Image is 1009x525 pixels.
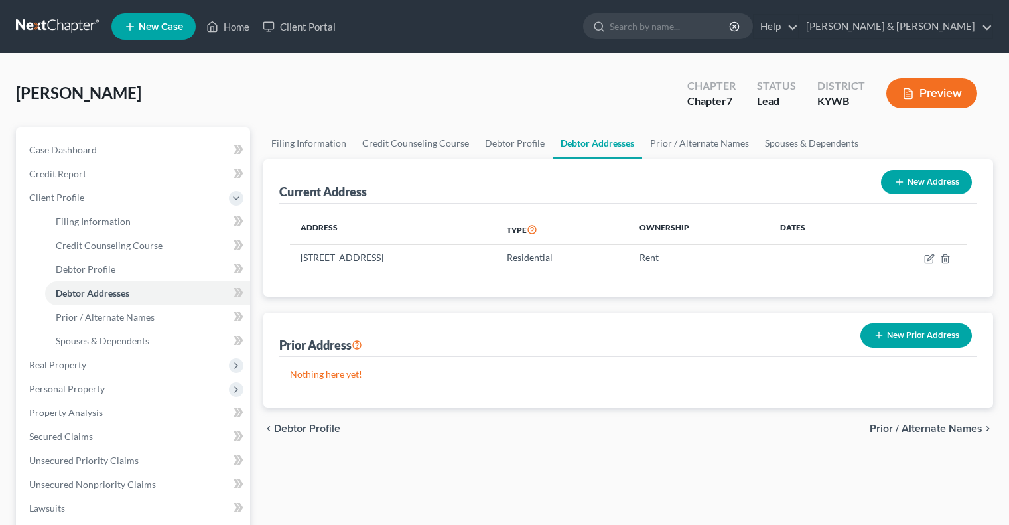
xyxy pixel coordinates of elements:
[817,94,865,109] div: KYWB
[56,263,115,275] span: Debtor Profile
[817,78,865,94] div: District
[279,184,367,200] div: Current Address
[757,127,866,159] a: Spouses & Dependents
[29,359,86,370] span: Real Property
[860,323,972,348] button: New Prior Address
[642,127,757,159] a: Prior / Alternate Names
[886,78,977,108] button: Preview
[19,162,250,186] a: Credit Report
[496,245,629,270] td: Residential
[881,170,972,194] button: New Address
[29,383,105,394] span: Personal Property
[29,407,103,418] span: Property Analysis
[56,216,131,227] span: Filing Information
[29,502,65,514] span: Lawsuits
[19,496,250,520] a: Lawsuits
[29,479,156,490] span: Unsecured Nonpriority Claims
[870,423,993,434] button: Prior / Alternate Names chevron_right
[290,245,496,270] td: [STREET_ADDRESS]
[279,337,362,353] div: Prior Address
[256,15,342,38] a: Client Portal
[770,214,862,245] th: Dates
[870,423,982,434] span: Prior / Alternate Names
[16,83,141,102] span: [PERSON_NAME]
[45,258,250,281] a: Debtor Profile
[263,423,340,434] button: chevron_left Debtor Profile
[799,15,992,38] a: [PERSON_NAME] & [PERSON_NAME]
[19,473,250,496] a: Unsecured Nonpriority Claims
[726,94,732,107] span: 7
[687,78,736,94] div: Chapter
[263,423,274,434] i: chevron_left
[56,240,163,251] span: Credit Counseling Course
[56,335,149,346] span: Spouses & Dependents
[687,94,736,109] div: Chapter
[56,287,129,299] span: Debtor Addresses
[477,127,553,159] a: Debtor Profile
[982,423,993,434] i: chevron_right
[553,127,642,159] a: Debtor Addresses
[19,401,250,425] a: Property Analysis
[29,455,139,466] span: Unsecured Priority Claims
[274,423,340,434] span: Debtor Profile
[629,214,770,245] th: Ownership
[45,281,250,305] a: Debtor Addresses
[354,127,477,159] a: Credit Counseling Course
[19,425,250,449] a: Secured Claims
[200,15,256,38] a: Home
[139,22,183,32] span: New Case
[757,94,796,109] div: Lead
[754,15,798,38] a: Help
[45,234,250,258] a: Credit Counseling Course
[45,210,250,234] a: Filing Information
[56,311,155,323] span: Prior / Alternate Names
[629,245,770,270] td: Rent
[610,14,731,38] input: Search by name...
[290,368,967,381] p: Nothing here yet!
[19,138,250,162] a: Case Dashboard
[45,329,250,353] a: Spouses & Dependents
[757,78,796,94] div: Status
[496,214,629,245] th: Type
[290,214,496,245] th: Address
[29,168,86,179] span: Credit Report
[29,144,97,155] span: Case Dashboard
[19,449,250,473] a: Unsecured Priority Claims
[263,127,354,159] a: Filing Information
[29,192,84,203] span: Client Profile
[964,480,996,512] iframe: Intercom live chat
[29,431,93,442] span: Secured Claims
[45,305,250,329] a: Prior / Alternate Names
